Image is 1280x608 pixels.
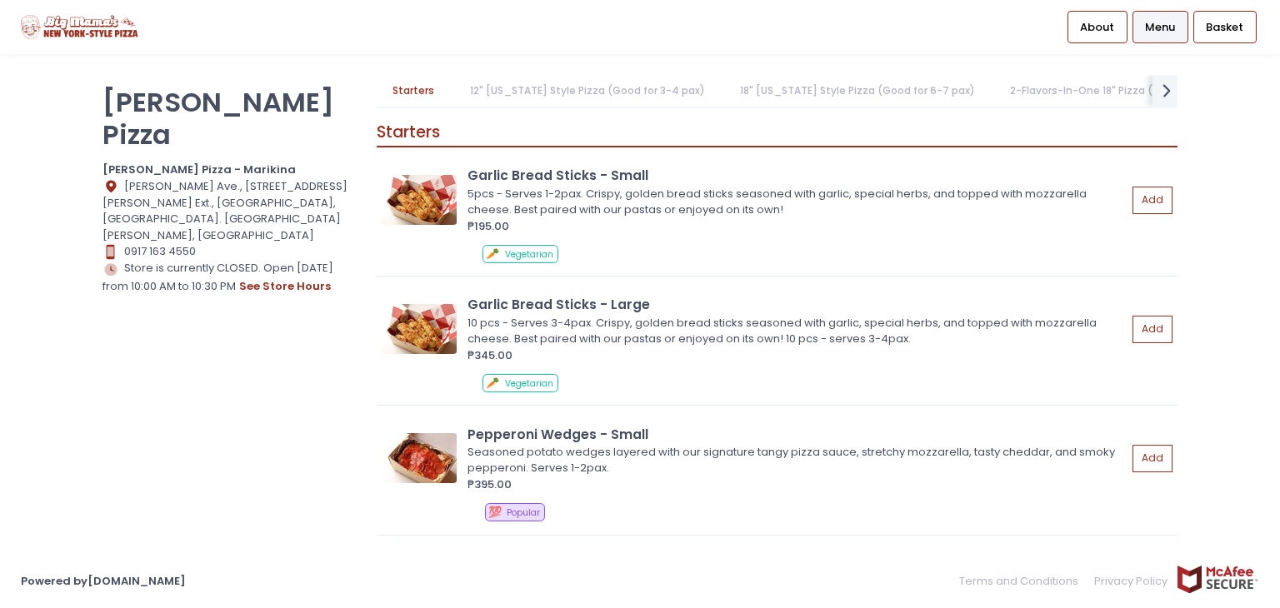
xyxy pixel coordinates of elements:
[723,75,991,107] a: 18" [US_STATE] Style Pizza (Good for 6-7 pax)
[1176,565,1259,594] img: mcafee-secure
[467,166,1127,185] div: Garlic Bread Sticks - Small
[1132,187,1172,214] button: Add
[21,12,137,42] img: logo
[382,175,457,225] img: Garlic Bread Sticks - Small
[467,444,1122,476] div: Seasoned potato wedges layered with our signature tangy pizza sauce, stretchy mozzarella, tasty c...
[102,260,356,295] div: Store is currently CLOSED. Open [DATE] from 10:00 AM to 10:30 PM
[505,377,553,390] span: Vegetarian
[102,162,296,177] b: [PERSON_NAME] Pizza - Marikina
[467,186,1122,218] div: 5pcs - Serves 1-2pax. Crispy, golden bread sticks seasoned with garlic, special herbs, and topped...
[467,476,1127,493] div: ₱395.00
[1145,19,1175,36] span: Menu
[1132,445,1172,472] button: Add
[1080,19,1114,36] span: About
[1132,11,1188,42] a: Menu
[102,243,356,260] div: 0917 163 4550
[102,86,356,151] p: [PERSON_NAME] Pizza
[488,504,502,520] span: 💯
[1206,19,1243,36] span: Basket
[467,218,1127,235] div: ₱195.00
[1067,11,1127,42] a: About
[1087,565,1177,597] a: Privacy Policy
[377,75,451,107] a: Starters
[382,304,457,354] img: Garlic Bread Sticks - Large
[377,121,440,143] span: Starters
[238,277,332,296] button: see store hours
[1132,316,1172,343] button: Add
[21,573,186,589] a: Powered by[DOMAIN_NAME]
[467,425,1127,444] div: Pepperoni Wedges - Small
[994,75,1262,107] a: 2-Flavors-In-One 18" Pizza (Good for 6-7 pax)
[102,178,356,244] div: [PERSON_NAME] Ave., [STREET_ADDRESS] [PERSON_NAME] Ext., [GEOGRAPHIC_DATA], [GEOGRAPHIC_DATA]. [G...
[505,248,553,261] span: Vegetarian
[467,347,1127,364] div: ₱345.00
[486,375,499,391] span: 🥕
[453,75,721,107] a: 12" [US_STATE] Style Pizza (Good for 3-4 pax)
[507,506,540,519] span: Popular
[486,246,499,262] span: 🥕
[467,315,1122,347] div: 10 pcs - Serves 3-4pax. Crispy, golden bread sticks seasoned with garlic, special herbs, and topp...
[467,295,1127,314] div: Garlic Bread Sticks - Large
[959,565,1087,597] a: Terms and Conditions
[382,433,457,483] img: Pepperoni Wedges - Small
